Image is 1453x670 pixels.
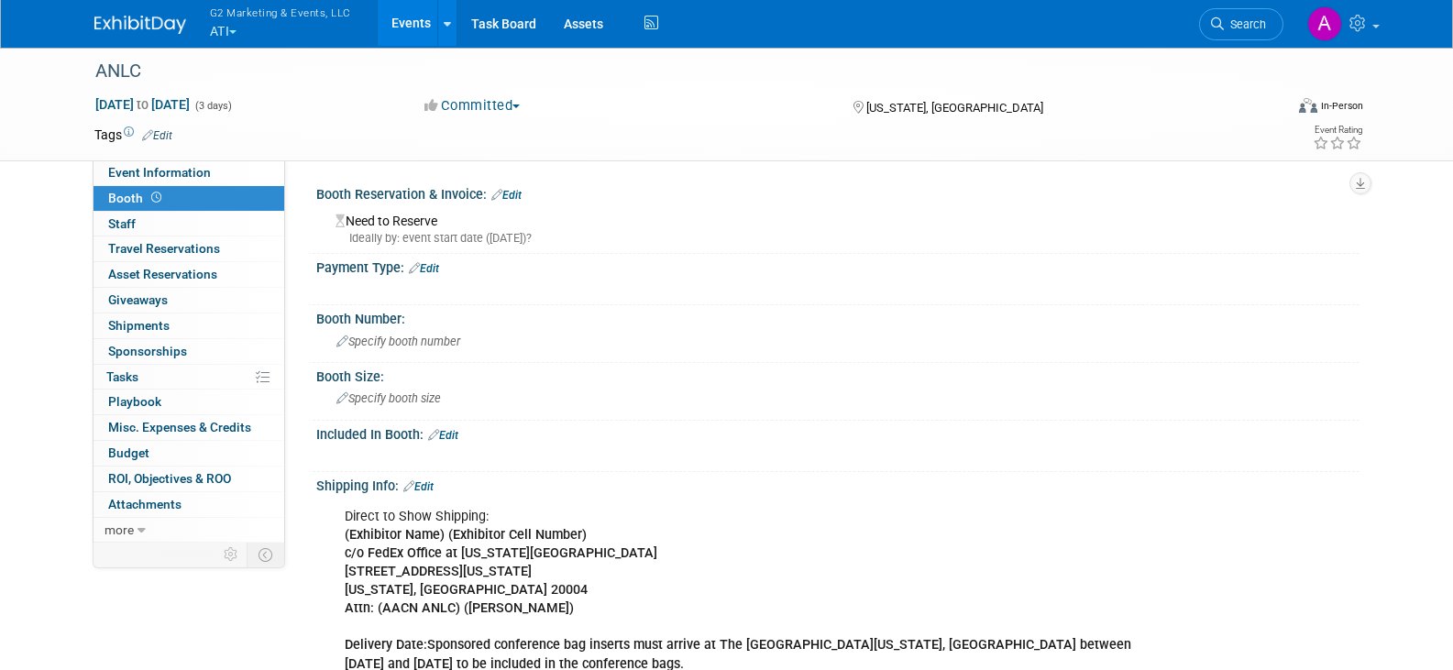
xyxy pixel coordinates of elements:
[108,241,220,256] span: Travel Reservations
[94,96,191,113] span: [DATE] [DATE]
[403,480,434,493] a: Edit
[1224,17,1266,31] span: Search
[345,527,587,543] b: (Exhibitor Name) (Exhibitor Cell Number)
[210,3,351,22] span: G2 Marketing & Events, LLC
[108,191,165,205] span: Booth
[330,207,1346,247] div: Need to Reserve
[94,467,284,491] a: ROI, Objectives & ROO
[1307,6,1342,41] img: Anna Lerner
[1175,95,1364,123] div: Event Format
[247,543,284,566] td: Toggle Event Tabs
[142,129,172,142] a: Edit
[345,582,588,598] b: [US_STATE], [GEOGRAPHIC_DATA] 20004
[148,191,165,204] span: Booth not reserved yet
[94,365,284,390] a: Tasks
[106,369,138,384] span: Tasks
[336,230,1346,247] div: Ideally by: event start date ([DATE])?
[316,254,1359,278] div: Payment Type:
[108,216,136,231] span: Staff
[94,236,284,261] a: Travel Reservations
[108,344,187,358] span: Sponsorships
[89,55,1256,88] div: ANLC
[316,363,1359,386] div: Booth Size:
[108,497,182,511] span: Attachments
[108,394,161,409] span: Playbook
[94,16,186,34] img: ExhibitDay
[108,471,231,486] span: ROI, Objectives & ROO
[94,262,284,287] a: Asset Reservations
[336,335,460,348] span: Specify booth number
[316,181,1359,204] div: Booth Reservation & Invoice:
[94,288,284,313] a: Giveaways
[409,262,439,275] a: Edit
[94,126,172,144] td: Tags
[108,420,251,434] span: Misc. Expenses & Credits
[94,212,284,236] a: Staff
[134,97,151,112] span: to
[316,472,1359,496] div: Shipping Info:
[94,339,284,364] a: Sponsorships
[491,189,522,202] a: Edit
[866,101,1043,115] span: [US_STATE], [GEOGRAPHIC_DATA]
[94,415,284,440] a: Misc. Expenses & Credits
[215,543,248,566] td: Personalize Event Tab Strip
[94,441,284,466] a: Budget
[108,267,217,281] span: Asset Reservations
[94,160,284,185] a: Event Information
[316,421,1359,445] div: Included In Booth:
[108,292,168,307] span: Giveaways
[336,391,441,405] span: Specify booth size
[94,518,284,543] a: more
[1320,99,1363,113] div: In-Person
[94,492,284,517] a: Attachments
[108,445,149,460] span: Budget
[105,522,134,537] span: more
[1199,8,1283,40] a: Search
[94,313,284,338] a: Shipments
[345,564,532,579] b: [STREET_ADDRESS][US_STATE]
[1313,126,1362,135] div: Event Rating
[193,100,232,112] span: (3 days)
[108,318,170,333] span: Shipments
[428,429,458,442] a: Edit
[345,545,657,561] b: c/o FedEx Office at [US_STATE][GEOGRAPHIC_DATA]
[94,186,284,211] a: Booth
[108,165,211,180] span: Event Information
[345,600,574,616] b: Attn: (AACN ANLC) ([PERSON_NAME])
[1299,98,1317,113] img: Format-Inperson.png
[94,390,284,414] a: Playbook
[418,96,527,115] button: Committed
[316,305,1359,328] div: Booth Number:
